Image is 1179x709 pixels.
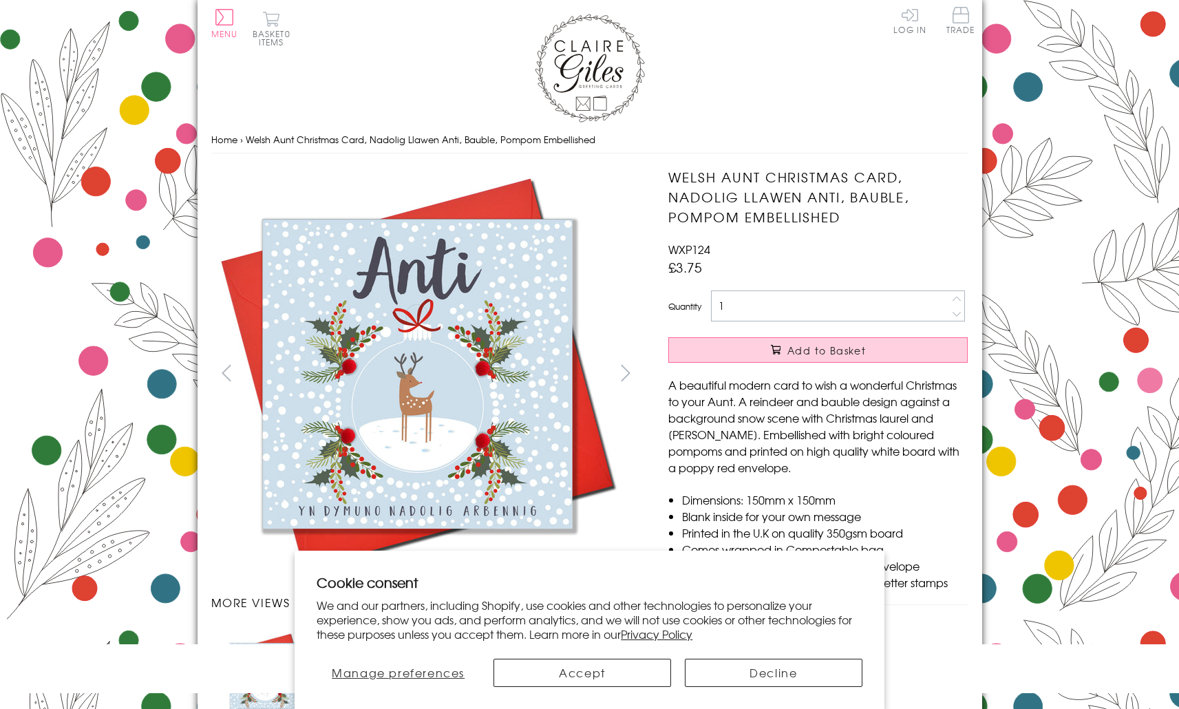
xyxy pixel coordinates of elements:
button: Manage preferences [317,659,480,687]
button: Accept [493,659,671,687]
button: prev [211,357,242,388]
button: Add to Basket [668,337,968,363]
button: Menu [211,9,238,38]
nav: breadcrumbs [211,126,968,154]
button: next [610,357,641,388]
span: Manage preferences [332,664,465,681]
a: Privacy Policy [621,626,692,642]
h1: Welsh Aunt Christmas Card, Nadolig Llawen Anti, Bauble, Pompom Embellished [668,167,968,226]
span: Add to Basket [787,343,866,357]
li: Printed in the U.K on quality 350gsm board [682,525,968,541]
span: WXP124 [668,241,710,257]
span: 0 items [259,28,290,48]
span: › [240,133,243,146]
li: Blank inside for your own message [682,508,968,525]
p: A beautiful modern card to wish a wonderful Christmas to your Aunt. A reindeer and bauble design ... [668,377,968,476]
a: Home [211,133,237,146]
img: Welsh Aunt Christmas Card, Nadolig Llawen Anti, Bauble, Pompom Embellished [211,167,624,580]
a: Log In [893,7,926,34]
h3: More views [211,594,641,611]
button: Decline [685,659,862,687]
h2: Cookie consent [317,573,862,592]
label: Quantity [668,300,701,313]
button: Basket0 items [253,11,290,46]
li: Comes wrapped in Compostable bag [682,541,968,558]
li: Dimensions: 150mm x 150mm [682,491,968,508]
p: We and our partners, including Shopify, use cookies and other technologies to personalize your ex... [317,598,862,641]
img: Welsh Aunt Christmas Card, Nadolig Llawen Anti, Bauble, Pompom Embellished [641,167,1054,498]
img: Claire Giles Greetings Cards [535,14,645,123]
span: Trade [946,7,975,34]
span: Menu [211,28,238,40]
a: Trade [946,7,975,36]
span: £3.75 [668,257,702,277]
span: Welsh Aunt Christmas Card, Nadolig Llawen Anti, Bauble, Pompom Embellished [246,133,595,146]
